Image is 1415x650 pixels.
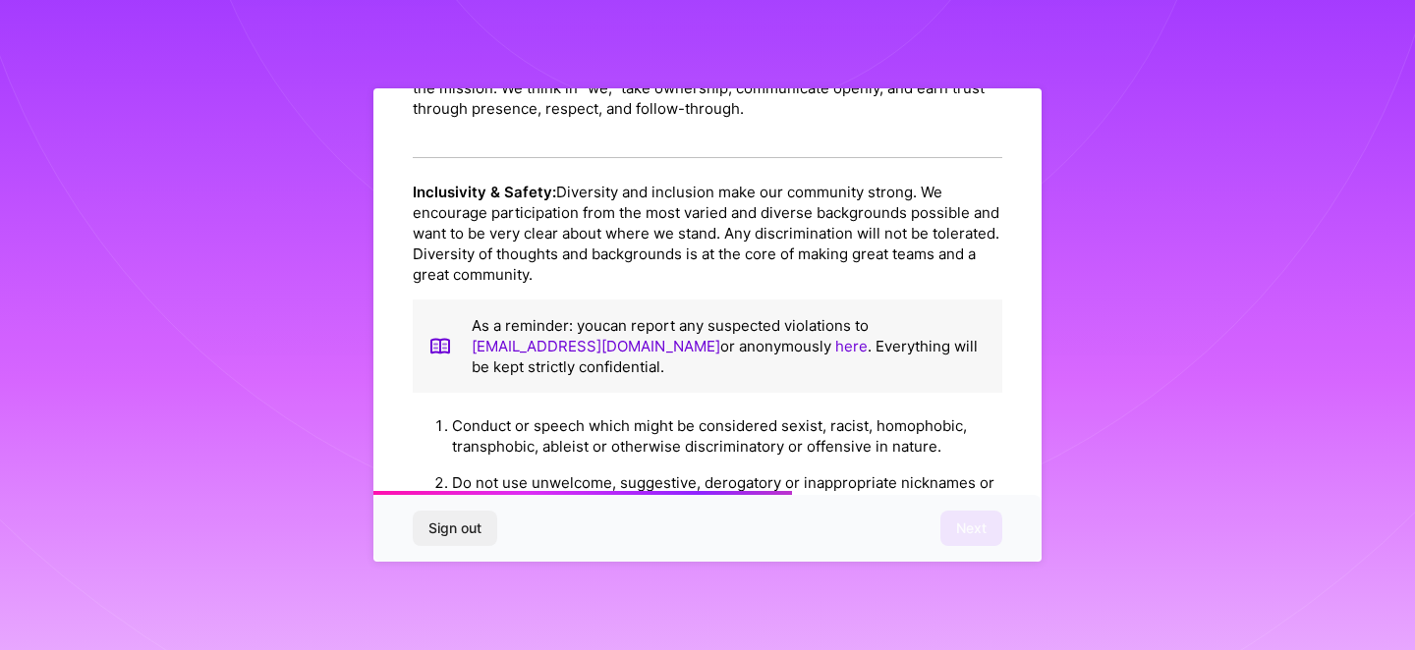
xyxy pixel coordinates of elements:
p: We’re not vendors or contractors—we’re trusted teammates with a shared stake in the mission. We t... [413,57,1002,119]
a: here [835,337,868,355]
strong: Inclusivity & Safety: [413,183,556,201]
a: [EMAIL_ADDRESS][DOMAIN_NAME] [472,337,720,355]
span: Sign out [428,518,481,538]
p: As a reminder: you can report any suspected violations to or anonymously . Everything will be kep... [472,315,987,377]
img: book icon [428,315,452,377]
li: Conduct or speech which might be considered sexist, racist, homophobic, transphobic, ableist or o... [452,407,1002,464]
button: Sign out [413,511,497,546]
p: Diversity and inclusion make our community strong. We encourage participation from the most varie... [413,182,1002,285]
li: Do not use unwelcome, suggestive, derogatory or inappropriate nicknames or terms. [452,464,1002,521]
